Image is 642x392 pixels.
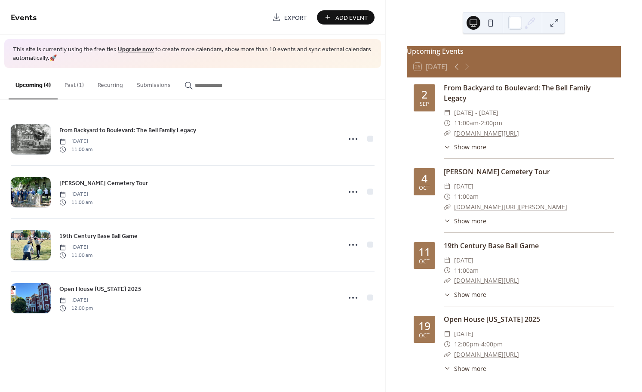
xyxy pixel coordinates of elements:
span: 11:00 am [59,198,92,206]
span: [DATE] [59,244,92,251]
a: 19th Century Base Ball Game [59,231,138,241]
span: [PERSON_NAME] Cemetery Tour [59,179,148,188]
span: [DATE] [59,138,92,145]
span: Open House [US_STATE] 2025 [59,285,141,294]
a: From Backyard to Boulevard: The Bell Family Legacy [59,125,196,135]
div: 11 [418,247,430,257]
span: - [479,339,481,349]
button: ​Show more [444,142,486,151]
span: 11:00am [454,118,479,128]
div: ​ [444,191,451,202]
div: ​ [444,265,451,276]
button: Add Event [317,10,375,25]
span: Show more [454,216,486,225]
button: ​Show more [444,290,486,299]
a: [PERSON_NAME] Cemetery Tour [59,178,148,188]
span: Events [11,9,37,26]
a: [DOMAIN_NAME][URL] [454,129,519,137]
span: Show more [454,364,486,373]
div: ​ [444,339,451,349]
span: [DATE] [59,191,92,198]
div: ​ [444,118,451,128]
a: Open House [US_STATE] 2025 [444,315,540,324]
div: ​ [444,181,451,191]
span: Show more [454,142,486,151]
span: This site is currently using the free tier. to create more calendars, show more than 10 events an... [13,46,372,62]
span: [DATE] [454,181,473,191]
span: 11:00am [454,265,479,276]
div: Sep [420,102,429,107]
div: Oct [419,185,430,191]
div: ​ [444,275,451,286]
a: From Backyard to Boulevard: The Bell Family Legacy [444,83,591,103]
button: Past (1) [58,68,91,99]
span: 12:00pm [454,339,479,349]
button: Submissions [130,68,178,99]
span: Add Event [335,13,368,22]
div: ​ [444,349,451,360]
div: ​ [444,108,451,118]
div: ​ [444,364,451,373]
button: ​Show more [444,364,486,373]
div: Oct [419,333,430,339]
a: 19th Century Base Ball Game [444,241,539,250]
a: [DOMAIN_NAME][URL] [454,276,519,284]
div: Upcoming Events [407,46,621,56]
span: 4:00pm [481,339,503,349]
div: ​ [444,128,451,139]
span: - [479,118,481,128]
button: Upcoming (4) [9,68,58,99]
a: [DOMAIN_NAME][URL] [454,350,519,358]
button: ​Show more [444,216,486,225]
a: Open House [US_STATE] 2025 [59,284,141,294]
a: Upgrade now [118,44,154,56]
span: Show more [454,290,486,299]
div: ​ [444,216,451,225]
div: ​ [444,255,451,265]
span: [DATE] [59,296,93,304]
div: ​ [444,142,451,151]
span: 11:00 am [59,251,92,259]
span: 12:00 pm [59,304,93,312]
span: [DATE] [454,255,473,265]
span: [DATE] - [DATE] [454,108,498,118]
div: 2 [421,89,427,100]
div: ​ [444,202,451,212]
a: [DOMAIN_NAME][URL][PERSON_NAME] [454,203,567,211]
div: 4 [421,173,427,184]
span: From Backyard to Boulevard: The Bell Family Legacy [59,126,196,135]
div: ​ [444,290,451,299]
div: Oct [419,259,430,265]
span: 2:00pm [481,118,502,128]
span: 11:00 am [59,145,92,153]
div: 19 [418,321,430,331]
span: [DATE] [454,329,473,339]
span: 19th Century Base Ball Game [59,232,138,241]
a: [PERSON_NAME] Cemetery Tour [444,167,550,176]
button: Recurring [91,68,130,99]
div: ​ [444,329,451,339]
span: 11:00am [454,191,479,202]
span: Export [284,13,307,22]
a: Export [266,10,313,25]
